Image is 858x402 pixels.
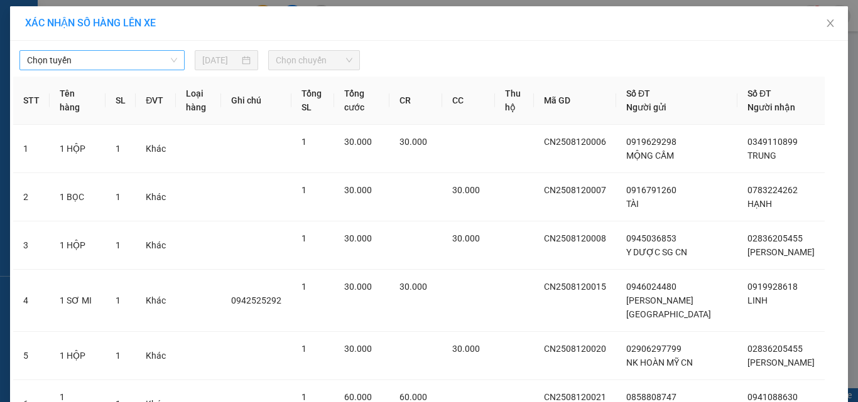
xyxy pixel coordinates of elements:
[344,282,372,292] span: 30.000
[13,77,50,125] th: STT
[116,144,121,154] span: 1
[626,137,676,147] span: 0919629298
[544,344,606,354] span: CN2508120020
[301,392,307,402] span: 1
[13,332,50,380] td: 5
[344,344,372,354] span: 30.000
[334,77,389,125] th: Tổng cước
[747,247,815,257] span: [PERSON_NAME]
[136,125,176,173] td: Khác
[50,77,106,125] th: Tên hàng
[13,270,50,332] td: 4
[747,102,795,112] span: Người nhận
[747,344,803,354] span: 02836205455
[176,77,221,125] th: Loại hàng
[116,351,121,361] span: 1
[301,282,307,292] span: 1
[495,77,534,125] th: Thu hộ
[50,270,106,332] td: 1 SƠ MI
[136,270,176,332] td: Khác
[544,185,606,195] span: CN2508120007
[626,88,650,98] span: Số ĐT
[399,392,427,402] span: 60.000
[626,102,666,112] span: Người gửi
[544,392,606,402] span: CN2508120021
[747,282,798,292] span: 0919928618
[301,344,307,354] span: 1
[50,125,106,173] td: 1 HỘP
[389,77,442,125] th: CR
[399,282,427,292] span: 30.000
[27,51,177,70] span: Chọn tuyến
[50,173,106,221] td: 1 BỌC
[50,332,106,380] td: 1 HỘP
[136,332,176,380] td: Khác
[626,247,687,257] span: Y DƯỢC SG CN
[344,137,372,147] span: 30.000
[747,137,798,147] span: 0349110899
[344,392,372,402] span: 60.000
[626,233,676,243] span: 0945036853
[276,51,353,70] span: Chọn chuyến
[626,344,682,354] span: 02906297799
[106,77,136,125] th: SL
[301,233,307,243] span: 1
[452,233,480,243] span: 30.000
[626,282,676,292] span: 0946024480
[13,125,50,173] td: 1
[291,77,335,125] th: Tổng SL
[452,344,480,354] span: 30.000
[202,53,239,67] input: 12/08/2025
[544,137,606,147] span: CN2508120006
[116,192,121,202] span: 1
[116,240,121,250] span: 1
[626,199,639,209] span: TÀI
[344,185,372,195] span: 30.000
[452,185,480,195] span: 30.000
[747,185,798,195] span: 0783224262
[747,233,803,243] span: 02836205455
[25,17,156,29] span: XÁC NHẬN SỐ HÀNG LÊN XE
[747,151,776,161] span: TRUNG
[626,357,693,368] span: NK HOÀN MỸ CN
[50,221,106,270] td: 1 HỘP
[825,18,835,28] span: close
[221,77,291,125] th: Ghi chú
[813,6,848,41] button: Close
[301,137,307,147] span: 1
[399,137,427,147] span: 30.000
[442,77,495,125] th: CC
[747,357,815,368] span: [PERSON_NAME]
[344,233,372,243] span: 30.000
[534,77,616,125] th: Mã GD
[116,295,121,305] span: 1
[747,295,768,305] span: LINH
[301,185,307,195] span: 1
[626,151,674,161] span: MỘNG CẦM
[136,77,176,125] th: ĐVT
[544,233,606,243] span: CN2508120008
[747,88,771,98] span: Số ĐT
[13,221,50,270] td: 3
[747,392,798,402] span: 0941088630
[136,173,176,221] td: Khác
[626,185,676,195] span: 0916791260
[231,295,281,305] span: 0942525292
[13,173,50,221] td: 2
[136,221,176,270] td: Khác
[626,295,711,319] span: [PERSON_NAME][GEOGRAPHIC_DATA]
[747,199,772,209] span: HẠNH
[626,392,676,402] span: 0858808747
[544,282,606,292] span: CN2508120015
